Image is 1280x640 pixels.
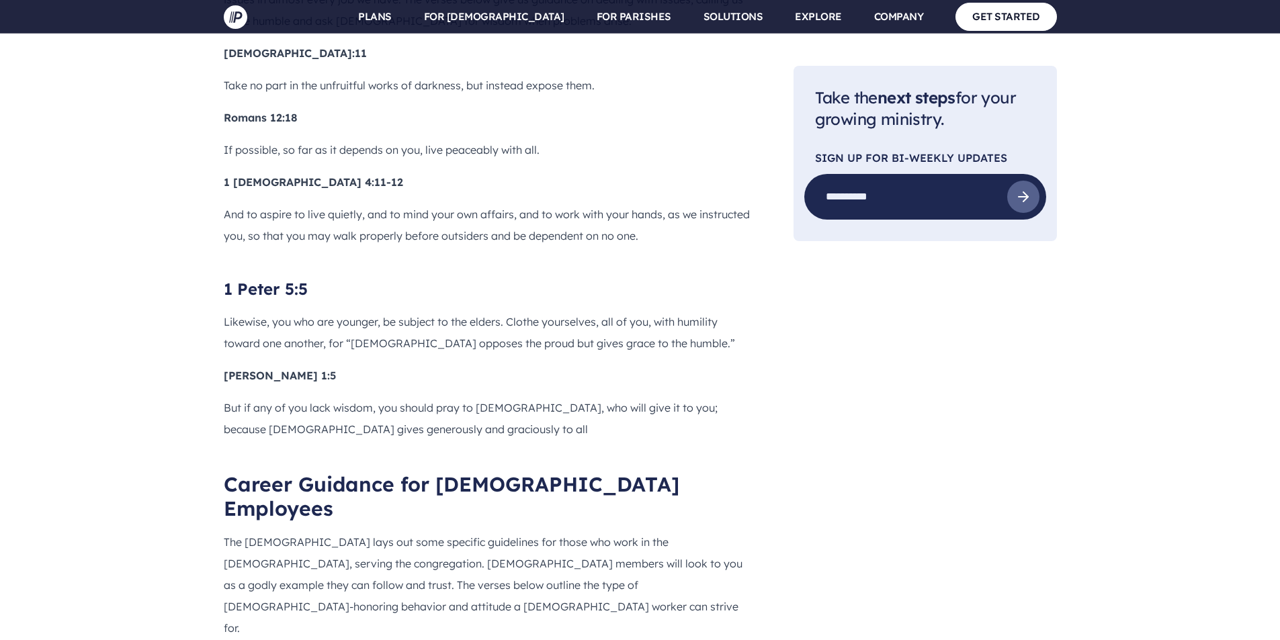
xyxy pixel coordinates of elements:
[878,87,955,107] span: next steps
[815,153,1035,164] p: Sign Up For Bi-Weekly Updates
[224,203,751,246] p: And to aspire to live quietly, and to mind your own affairs, and to work with your hands, as we i...
[224,531,751,639] p: The [DEMOGRAPHIC_DATA] lays out some specific guidelines for those who work in the [DEMOGRAPHIC_D...
[224,111,297,124] b: Romans 12:18
[224,311,751,354] p: Likewise, you who are younger, be subject to the elders. Clothe yourselves, all of you, with humi...
[224,75,751,96] p: Take no part in the unfruitful works of darkness, but instead expose them.
[224,472,751,520] h2: Career Guidance for [DEMOGRAPHIC_DATA] Employees
[955,3,1057,30] a: GET STARTED
[224,279,308,299] b: 1 Peter 5:5
[815,87,1016,130] span: Take the for your growing ministry.
[224,369,336,382] b: [PERSON_NAME] 1:5
[224,46,367,60] b: [DEMOGRAPHIC_DATA]:11
[224,397,751,440] p: But if any of you lack wisdom, you should pray to [DEMOGRAPHIC_DATA], who will give it to you; be...
[224,175,403,189] b: 1 [DEMOGRAPHIC_DATA] 4:11-12
[224,139,751,161] p: If possible, so far as it depends on you, live peaceably with all.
